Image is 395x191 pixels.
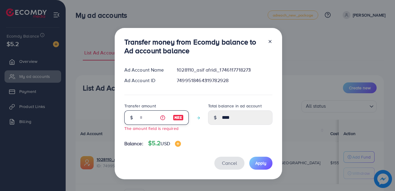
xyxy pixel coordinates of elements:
[175,141,181,147] img: image
[172,66,277,73] div: 1028110_asif afridi_1746117718273
[124,38,263,55] h3: Transfer money from Ecomdy balance to Ad account balance
[214,157,244,170] button: Cancel
[124,103,156,109] label: Transfer amount
[255,160,266,166] span: Apply
[173,114,184,121] img: image
[160,140,170,147] span: USD
[148,140,181,147] h4: $5.2
[222,160,237,166] span: Cancel
[124,125,179,131] small: The amount field is required
[249,157,272,170] button: Apply
[172,77,277,84] div: 7499518464319782928
[120,66,172,73] div: Ad Account Name
[120,77,172,84] div: Ad Account ID
[208,103,262,109] label: Total balance in ad account
[124,140,143,147] span: Balance:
